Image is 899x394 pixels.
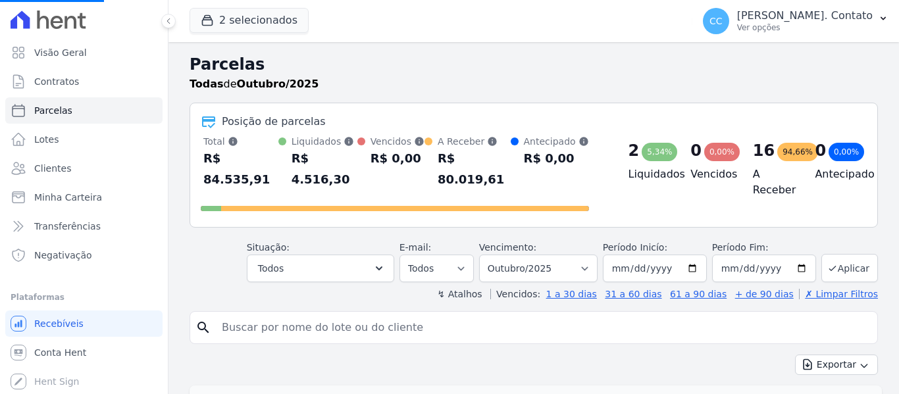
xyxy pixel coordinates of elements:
[737,22,873,33] p: Ver opções
[222,114,326,130] div: Posição de parcelas
[704,143,740,161] div: 0,00%
[5,155,163,182] a: Clientes
[203,148,278,190] div: R$ 84.535,91
[829,143,864,161] div: 0,00%
[437,289,482,299] label: ↯ Atalhos
[247,242,290,253] label: Situação:
[524,135,589,148] div: Antecipado
[821,254,878,282] button: Aplicar
[5,184,163,210] a: Minha Carteira
[5,126,163,153] a: Lotes
[5,310,163,337] a: Recebíveis
[371,135,424,148] div: Vencidos
[799,289,878,299] a: ✗ Limpar Filtros
[524,148,589,169] div: R$ 0,00
[690,166,732,182] h4: Vencidos
[34,75,79,88] span: Contratos
[546,289,597,299] a: 1 a 30 dias
[815,166,856,182] h4: Antecipado
[34,104,72,117] span: Parcelas
[399,242,432,253] label: E-mail:
[712,241,816,255] label: Período Fim:
[753,140,775,161] div: 16
[11,289,157,305] div: Plataformas
[735,289,794,299] a: + de 90 dias
[34,133,59,146] span: Lotes
[479,242,536,253] label: Vencimento:
[34,191,102,204] span: Minha Carteira
[5,39,163,66] a: Visão Geral
[438,148,511,190] div: R$ 80.019,61
[815,140,826,161] div: 0
[237,78,319,90] strong: Outubro/2025
[34,317,84,330] span: Recebíveis
[438,135,511,148] div: A Receber
[605,289,661,299] a: 31 a 60 dias
[709,16,723,26] span: CC
[737,9,873,22] p: [PERSON_NAME]. Contato
[5,97,163,124] a: Parcelas
[371,148,424,169] div: R$ 0,00
[5,68,163,95] a: Contratos
[642,143,677,161] div: 5,34%
[203,135,278,148] div: Total
[195,320,211,335] i: search
[292,135,357,148] div: Liquidados
[214,314,872,341] input: Buscar por nome do lote ou do cliente
[190,78,224,90] strong: Todas
[190,53,878,76] h2: Parcelas
[795,355,878,375] button: Exportar
[292,148,357,190] div: R$ 4.516,30
[190,8,309,33] button: 2 selecionados
[34,220,101,233] span: Transferências
[5,213,163,239] a: Transferências
[34,46,87,59] span: Visão Geral
[34,249,92,262] span: Negativação
[629,166,670,182] h4: Liquidados
[777,143,818,161] div: 94,66%
[629,140,640,161] div: 2
[190,76,319,92] p: de
[5,339,163,366] a: Conta Hent
[690,140,702,161] div: 0
[258,260,284,276] span: Todos
[692,3,899,39] button: CC [PERSON_NAME]. Contato Ver opções
[753,166,794,198] h4: A Receber
[490,289,540,299] label: Vencidos:
[34,162,71,175] span: Clientes
[5,242,163,268] a: Negativação
[34,346,86,359] span: Conta Hent
[670,289,727,299] a: 61 a 90 dias
[603,242,667,253] label: Período Inicío:
[247,255,394,282] button: Todos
